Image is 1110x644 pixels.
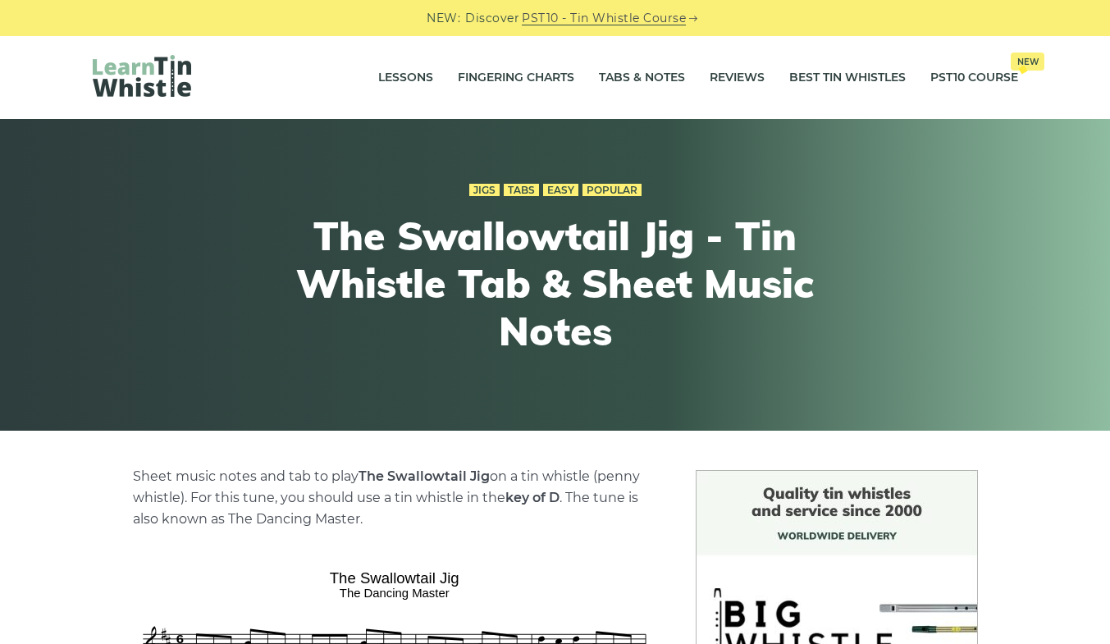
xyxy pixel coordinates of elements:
[789,57,906,98] a: Best Tin Whistles
[504,184,539,197] a: Tabs
[505,490,560,505] strong: key of D
[710,57,765,98] a: Reviews
[469,184,500,197] a: Jigs
[458,57,574,98] a: Fingering Charts
[254,212,857,354] h1: The Swallowtail Jig - Tin Whistle Tab & Sheet Music Notes
[543,184,578,197] a: Easy
[359,468,490,484] strong: The Swallowtail Jig
[599,57,685,98] a: Tabs & Notes
[1011,53,1044,71] span: New
[93,55,191,97] img: LearnTinWhistle.com
[582,184,642,197] a: Popular
[133,466,656,530] p: Sheet music notes and tab to play on a tin whistle (penny whistle). For this tune, you should use...
[930,57,1018,98] a: PST10 CourseNew
[378,57,433,98] a: Lessons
